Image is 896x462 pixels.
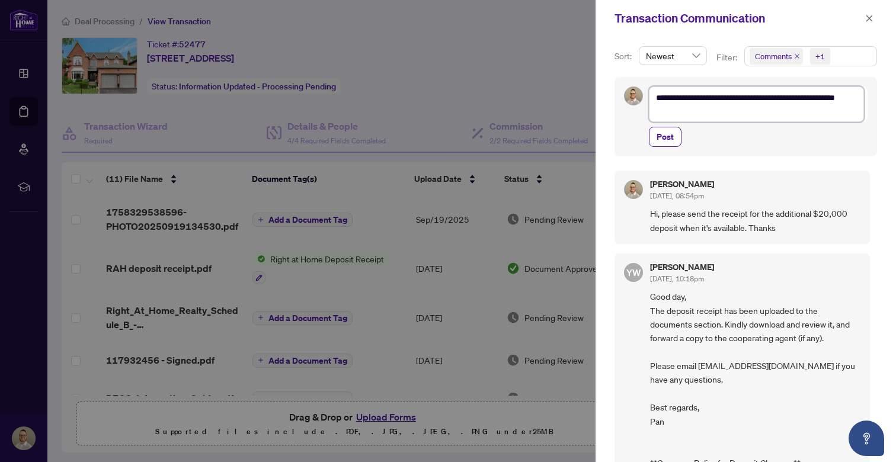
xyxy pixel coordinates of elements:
h5: [PERSON_NAME] [650,263,714,271]
h5: [PERSON_NAME] [650,180,714,188]
div: Transaction Communication [615,9,862,27]
span: Post [657,127,674,146]
img: Profile Icon [625,87,642,105]
button: Post [649,127,681,147]
button: Open asap [849,421,884,456]
span: YW [626,265,641,280]
p: Filter: [716,51,739,64]
span: [DATE], 08:54pm [650,191,704,200]
img: Profile Icon [625,181,642,198]
span: Hi, please send the receipt for the additional $20,000 deposit when it's available. Thanks [650,207,860,235]
span: close [794,53,800,59]
div: +1 [815,50,825,62]
span: [DATE], 10:18pm [650,274,704,283]
span: Comments [755,50,792,62]
span: close [865,14,873,23]
span: Comments [750,48,803,65]
span: Newest [646,47,700,65]
p: Sort: [615,50,634,63]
